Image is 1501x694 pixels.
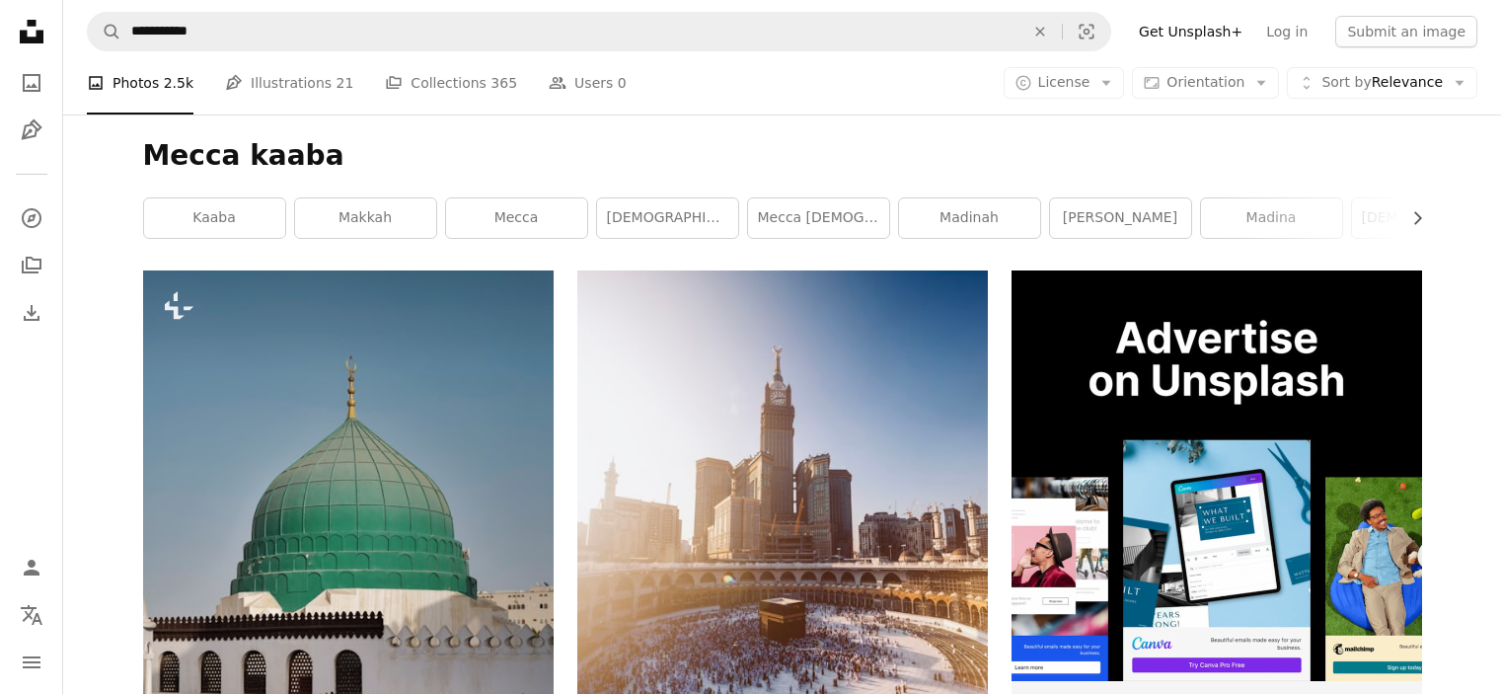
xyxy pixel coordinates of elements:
[1352,198,1493,238] a: [DEMOGRAPHIC_DATA][GEOGRAPHIC_DATA]
[1201,198,1342,238] a: madina
[225,51,353,115] a: Illustrations 21
[618,72,627,94] span: 0
[12,111,51,150] a: Illustrations
[1321,74,1371,90] span: Sort by
[1050,198,1191,238] a: [PERSON_NAME]
[12,293,51,333] a: Download History
[87,12,1111,51] form: Find visuals sitewide
[12,63,51,103] a: Photos
[337,72,354,94] span: 21
[12,548,51,587] a: Log in / Sign up
[748,198,889,238] a: mecca [DEMOGRAPHIC_DATA]
[1012,270,1422,681] img: file-1635990755334-4bfd90f37242image
[549,51,627,115] a: Users 0
[446,198,587,238] a: mecca
[1132,67,1279,99] button: Orientation
[1287,67,1477,99] button: Sort byRelevance
[1004,67,1125,99] button: License
[1127,16,1254,47] a: Get Unsplash+
[597,198,738,238] a: [DEMOGRAPHIC_DATA]
[143,138,1422,174] h1: Mecca kaaba
[12,246,51,285] a: Collections
[1063,13,1110,50] button: Visual search
[1321,73,1443,93] span: Relevance
[385,51,517,115] a: Collections 365
[577,517,988,535] a: people walking on snow covered field near brown concrete building during daytime
[1166,74,1244,90] span: Orientation
[1038,74,1090,90] span: License
[295,198,436,238] a: makkah
[143,517,554,535] a: a green dome on top of a white building
[1018,13,1062,50] button: Clear
[12,198,51,238] a: Explore
[1254,16,1319,47] a: Log in
[899,198,1040,238] a: madinah
[144,198,285,238] a: kaaba
[12,643,51,682] button: Menu
[12,595,51,635] button: Language
[1399,198,1422,238] button: scroll list to the right
[88,13,121,50] button: Search Unsplash
[490,72,517,94] span: 365
[1335,16,1477,47] button: Submit an image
